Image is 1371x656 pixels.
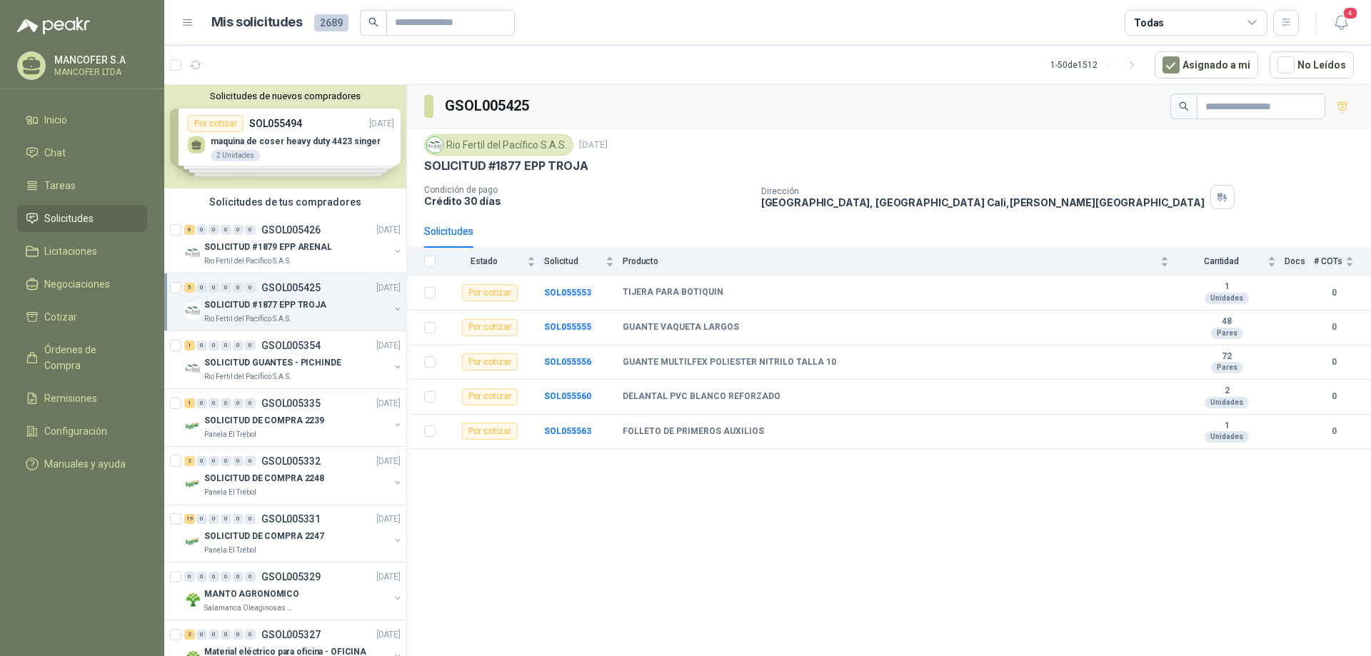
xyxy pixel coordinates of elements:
span: Estado [444,256,524,266]
a: 1 0 0 0 0 0 GSOL005335[DATE] Company LogoSOLICITUD DE COMPRA 2239Panela El Trébol [184,395,403,440]
th: Docs [1285,248,1314,276]
p: Rio Fertil del Pacífico S.A.S. [204,256,291,267]
span: Negociaciones [44,276,110,292]
div: 1 - 50 de 1512 [1050,54,1143,76]
div: Por cotizar [462,353,518,370]
div: 5 [184,283,195,293]
div: 2 [184,456,195,466]
span: Inicio [44,112,67,128]
span: search [1179,101,1189,111]
p: [GEOGRAPHIC_DATA], [GEOGRAPHIC_DATA] Cali , [PERSON_NAME][GEOGRAPHIC_DATA] [761,196,1205,208]
p: [DATE] [376,570,401,584]
div: 0 [245,456,256,466]
p: GSOL005332 [261,456,321,466]
div: 0 [245,514,256,524]
span: Cantidad [1177,256,1265,266]
div: 0 [245,340,256,350]
h3: GSOL005425 [445,95,531,117]
p: [DATE] [376,513,401,526]
div: Pares [1211,362,1243,373]
span: Remisiones [44,390,97,406]
div: 1 [184,340,195,350]
p: MANCOFER S.A [54,55,144,65]
div: 0 [209,283,219,293]
div: 0 [221,630,231,640]
p: GSOL005331 [261,514,321,524]
div: 0 [209,572,219,582]
b: SOL055553 [544,288,591,298]
h1: Mis solicitudes [211,12,303,33]
img: Company Logo [184,302,201,319]
div: Rio Fertil del Pacífico S.A.S. [424,134,573,156]
b: GUANTE MULTILFEX POLIESTER NITRILO TALLA 10 [623,357,836,368]
p: Rio Fertil del Pacífico S.A.S. [204,313,291,325]
p: GSOL005426 [261,225,321,235]
a: Configuración [17,418,147,445]
a: 19 0 0 0 0 0 GSOL005331[DATE] Company LogoSOLICITUD DE COMPRA 2247Panela El Trébol [184,510,403,556]
b: DELANTAL PVC BLANCO REFORZADO [623,391,780,403]
p: Condición de pago [424,185,750,195]
a: Licitaciones [17,238,147,265]
span: Solicitudes [44,211,94,226]
p: SOLICITUD #1879 EPP ARENAL [204,241,332,254]
div: 0 [196,630,207,640]
span: Chat [44,145,66,161]
p: Dirección [761,186,1205,196]
p: SOLICITUD #1877 EPP TROJA [424,158,588,173]
a: 5 0 0 0 0 0 GSOL005425[DATE] Company LogoSOLICITUD #1877 EPP TROJARio Fertil del Pacífico S.A.S. [184,279,403,325]
p: Rio Fertil del Pacífico S.A.S. [204,371,291,383]
a: Solicitudes [17,205,147,232]
div: 0 [233,225,243,235]
img: Company Logo [184,475,201,493]
a: Remisiones [17,385,147,412]
span: Solicitud [544,256,603,266]
p: MANTO AGRONOMICO [204,587,299,601]
b: 0 [1314,321,1354,334]
p: SOLICITUD DE COMPRA 2247 [204,530,324,543]
p: GSOL005327 [261,630,321,640]
button: No Leídos [1270,51,1354,79]
div: Por cotizar [462,388,518,405]
a: 0 0 0 0 0 0 GSOL005329[DATE] Company LogoMANTO AGRONOMICOSalamanca Oleaginosas SAS [184,568,403,614]
b: FOLLETO DE PRIMEROS AUXILIOS [623,426,764,438]
div: 0 [209,456,219,466]
b: GUANTE VAQUETA LARGOS [623,322,739,333]
p: Panela El Trébol [204,429,256,440]
div: 0 [245,572,256,582]
div: 0 [221,514,231,524]
p: [DATE] [376,397,401,410]
img: Company Logo [184,591,201,608]
div: 0 [209,514,219,524]
button: Solicitudes de nuevos compradores [170,91,401,101]
a: Inicio [17,106,147,133]
img: Logo peakr [17,17,90,34]
p: GSOL005335 [261,398,321,408]
div: 6 [184,225,195,235]
b: 1 [1177,281,1276,293]
p: SOLICITUD DE COMPRA 2248 [204,472,324,485]
p: GSOL005354 [261,340,321,350]
div: 0 [233,398,243,408]
div: 0 [245,630,256,640]
a: 6 0 0 0 0 0 GSOL005426[DATE] Company LogoSOLICITUD #1879 EPP ARENALRio Fertil del Pacífico S.A.S. [184,221,403,267]
div: 0 [209,398,219,408]
a: Cotizar [17,303,147,330]
span: Manuales y ayuda [44,456,126,472]
div: 0 [196,456,207,466]
div: Por cotizar [462,423,518,440]
div: 0 [233,340,243,350]
div: Solicitudes de tus compradores [164,188,406,216]
span: search [368,17,378,27]
div: Unidades [1205,397,1249,408]
div: 0 [221,572,231,582]
a: SOL055563 [544,426,591,436]
div: 0 [221,283,231,293]
div: 0 [245,225,256,235]
a: SOL055556 [544,357,591,367]
button: Asignado a mi [1155,51,1258,79]
p: Salamanca Oleaginosas SAS [204,602,294,614]
p: MANCOFER LTDA [54,68,144,76]
p: GSOL005425 [261,283,321,293]
a: SOL055560 [544,391,591,401]
p: [DATE] [376,455,401,468]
